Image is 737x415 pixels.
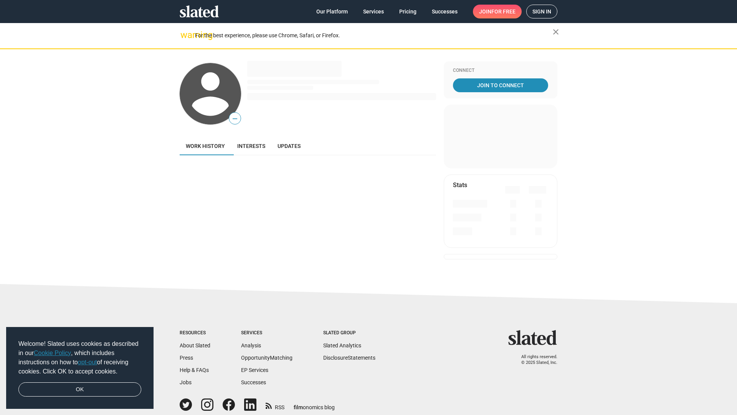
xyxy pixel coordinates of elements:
[271,137,307,155] a: Updates
[473,5,522,18] a: Joinfor free
[323,330,375,336] div: Slated Group
[195,30,553,41] div: For the best experience, please use Chrome, Safari, or Firefox.
[399,5,416,18] span: Pricing
[180,137,231,155] a: Work history
[513,354,557,365] p: All rights reserved. © 2025 Slated, Inc.
[426,5,464,18] a: Successes
[6,327,154,409] div: cookieconsent
[18,382,141,397] a: dismiss cookie message
[229,114,241,124] span: —
[454,78,547,92] span: Join To Connect
[357,5,390,18] a: Services
[241,367,268,373] a: EP Services
[266,399,284,411] a: RSS
[241,379,266,385] a: Successes
[78,359,97,365] a: opt-out
[479,5,516,18] span: Join
[363,5,384,18] span: Services
[323,342,361,349] a: Slated Analytics
[491,5,516,18] span: for free
[432,5,458,18] span: Successes
[316,5,348,18] span: Our Platform
[241,355,292,361] a: OpportunityMatching
[237,143,265,149] span: Interests
[393,5,423,18] a: Pricing
[180,379,192,385] a: Jobs
[532,5,551,18] span: Sign in
[241,330,292,336] div: Services
[186,143,225,149] span: Work history
[180,30,190,40] mat-icon: warning
[278,143,301,149] span: Updates
[453,181,467,189] mat-card-title: Stats
[310,5,354,18] a: Our Platform
[551,27,560,37] mat-icon: close
[18,339,141,376] span: Welcome! Slated uses cookies as described in our , which includes instructions on how to of recei...
[526,5,557,18] a: Sign in
[294,404,303,410] span: film
[180,367,209,373] a: Help & FAQs
[180,330,210,336] div: Resources
[241,342,261,349] a: Analysis
[34,350,71,356] a: Cookie Policy
[323,355,375,361] a: DisclosureStatements
[180,342,210,349] a: About Slated
[180,355,193,361] a: Press
[453,78,548,92] a: Join To Connect
[453,68,548,74] div: Connect
[294,398,335,411] a: filmonomics blog
[231,137,271,155] a: Interests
